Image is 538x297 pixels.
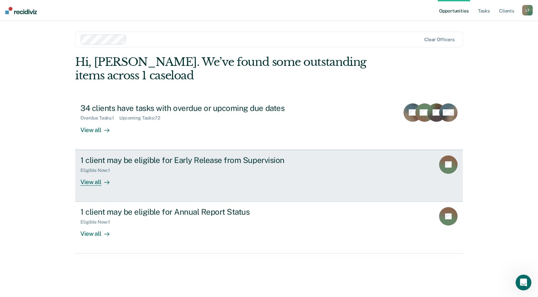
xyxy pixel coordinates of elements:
div: View all [80,173,117,186]
a: 1 client may be eligible for Early Release from SupervisionEligible Now:1View all [75,150,463,202]
div: L T [522,5,533,15]
div: 1 client may be eligible for Early Release from Supervision [80,155,312,165]
a: 34 clients have tasks with overdue or upcoming due datesOverdue Tasks:1Upcoming Tasks:72View all [75,98,463,150]
button: LT [522,5,533,15]
div: Clear officers [424,37,455,42]
a: 1 client may be eligible for Annual Report StatusEligible Now:1View all [75,202,463,254]
div: Eligible Now : 1 [80,168,115,173]
div: Upcoming Tasks : 72 [119,115,165,121]
img: Recidiviz [5,7,37,14]
div: Hi, [PERSON_NAME]. We’ve found some outstanding items across 1 caseload [75,55,385,82]
div: Eligible Now : 1 [80,219,115,225]
iframe: Intercom live chat [516,275,531,290]
div: View all [80,225,117,238]
div: 34 clients have tasks with overdue or upcoming due dates [80,103,312,113]
div: Overdue Tasks : 1 [80,115,119,121]
div: View all [80,121,117,134]
div: 1 client may be eligible for Annual Report Status [80,207,312,217]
